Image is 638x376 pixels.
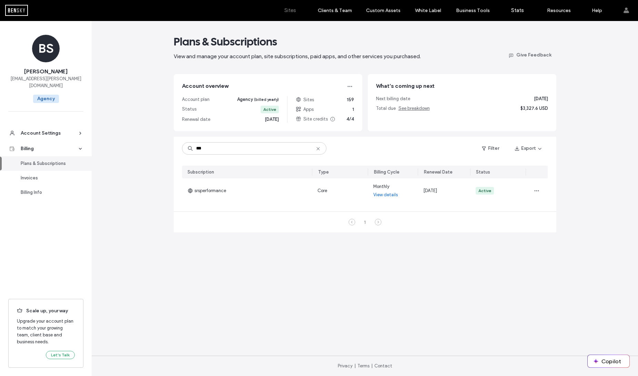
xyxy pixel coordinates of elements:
[398,106,430,111] span: See breakdown
[296,96,314,103] span: Sites
[174,35,277,49] span: Plans & Subscriptions
[361,218,369,226] div: 1
[21,145,77,152] div: Billing
[8,75,83,89] span: [EMAIL_ADDRESS][PERSON_NAME][DOMAIN_NAME]
[21,175,77,181] div: Invoices
[296,106,314,113] span: Apps
[24,68,68,75] span: [PERSON_NAME]
[456,8,490,13] label: Business Tools
[182,116,210,123] span: Renewal date
[32,35,60,62] div: BS
[547,8,571,13] label: Resources
[318,169,329,176] div: Type
[21,189,77,196] div: Billing Info
[520,105,548,112] span: $3,327.6 USD
[357,363,369,368] a: Terms
[182,82,228,91] span: Account overview
[475,143,506,154] button: Filter
[511,7,524,13] label: Stats
[376,95,410,102] span: Next billing date
[423,188,437,193] span: [DATE]
[373,183,389,190] span: Monthly
[503,49,556,60] button: Give Feedback
[534,95,548,102] span: [DATE]
[33,95,59,103] span: Agency
[338,363,353,368] a: Privacy
[265,116,279,123] span: [DATE]
[17,318,75,345] span: Upgrade your account plan to match your growing team, client base and business needs.
[284,7,296,13] label: Sites
[21,160,77,167] div: Plans & Subscriptions
[366,8,401,13] label: Custom Assets
[371,363,373,368] span: |
[21,130,77,137] div: Account Settings
[373,191,398,198] a: View details
[237,96,279,103] span: Agency
[478,188,491,194] div: Active
[296,116,335,123] span: Site credits
[346,116,354,123] span: 4/4
[188,187,226,194] span: srsperformance
[476,169,490,176] div: Status
[374,363,392,368] a: Contact
[16,5,30,11] span: Help
[317,188,327,193] span: Core
[46,351,75,359] button: Let’s Talk
[263,106,276,113] div: Active
[254,97,279,102] span: (billed yearly)
[354,363,356,368] span: |
[376,105,430,112] span: Total due
[182,106,196,113] span: Status
[588,355,629,367] button: Copilot
[188,169,214,176] div: Subscription
[318,8,352,13] label: Clients & Team
[374,169,399,176] div: Billing Cycle
[17,307,75,315] span: Scale up, your way
[352,106,354,113] span: 1
[182,96,210,103] span: Account plan
[424,169,453,176] div: Renewal Date
[376,83,435,89] span: What’s coming up next
[509,143,548,154] button: Export
[347,96,354,103] span: 159
[415,8,441,13] label: White Label
[592,8,602,13] label: Help
[174,53,421,60] span: View and manage your account plan, site subscriptions, paid apps, and other services you purchased.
